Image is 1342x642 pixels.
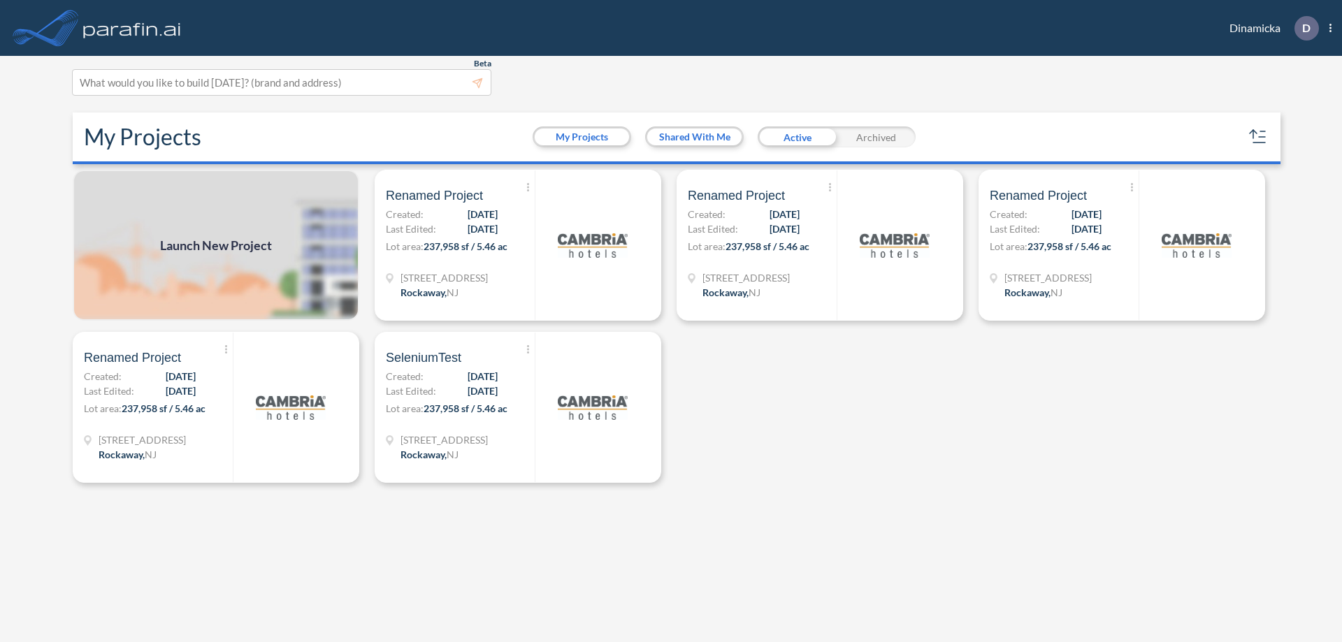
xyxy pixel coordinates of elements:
div: Active [758,126,837,147]
span: 237,958 sf / 5.46 ac [122,402,205,414]
img: logo [860,210,930,280]
span: [DATE] [468,207,498,221]
img: add [73,170,359,321]
a: Launch New Project [73,170,359,321]
span: [DATE] [1072,207,1102,221]
span: Lot area: [84,402,122,414]
span: Renamed Project [84,349,181,366]
span: 237,958 sf / 5.46 ac [726,240,809,252]
img: logo [80,14,184,42]
span: Beta [474,58,491,69]
span: Rockaway , [99,448,145,460]
span: Rockaway , [401,286,447,298]
div: Rockaway, NJ [1004,285,1062,300]
span: Created: [84,369,122,384]
span: [DATE] [770,207,800,221]
img: logo [1162,210,1232,280]
img: logo [256,372,326,442]
span: Renamed Project [386,187,483,204]
span: Last Edited: [386,221,436,236]
img: logo [558,210,628,280]
span: [DATE] [166,384,196,398]
span: [DATE] [770,221,800,236]
span: Created: [990,207,1027,221]
button: sort [1247,126,1269,148]
span: Created: [386,207,424,221]
span: Lot area: [386,402,424,414]
span: SeleniumTest [386,349,461,366]
span: Rockaway , [1004,286,1051,298]
span: NJ [1051,286,1062,298]
span: Lot area: [386,240,424,252]
div: Rockaway, NJ [401,285,459,300]
span: Created: [386,369,424,384]
span: Renamed Project [688,187,785,204]
span: NJ [447,286,459,298]
span: Last Edited: [84,384,134,398]
span: NJ [749,286,760,298]
span: [DATE] [468,369,498,384]
span: Last Edited: [386,384,436,398]
span: Created: [688,207,726,221]
p: D [1302,22,1311,34]
span: 321 Mt Hope Ave [401,432,488,447]
div: Rockaway, NJ [401,447,459,462]
span: Lot area: [990,240,1027,252]
span: 321 Mt Hope Ave [702,270,790,285]
span: Launch New Project [160,236,272,255]
span: Rockaway , [702,286,749,298]
span: [DATE] [468,384,498,398]
span: [DATE] [1072,221,1102,236]
button: Shared With Me [647,129,742,145]
span: Last Edited: [990,221,1040,236]
span: [DATE] [468,221,498,236]
span: Renamed Project [990,187,1087,204]
span: 237,958 sf / 5.46 ac [424,240,507,252]
span: Lot area: [688,240,726,252]
span: 237,958 sf / 5.46 ac [1027,240,1111,252]
span: Rockaway , [401,448,447,460]
span: [DATE] [166,369,196,384]
div: Rockaway, NJ [99,447,157,462]
div: Archived [837,126,916,147]
span: 321 Mt Hope Ave [401,270,488,285]
button: My Projects [535,129,629,145]
span: 321 Mt Hope Ave [99,432,186,447]
div: Dinamicka [1208,16,1332,41]
span: NJ [447,448,459,460]
h2: My Projects [84,124,201,150]
div: Rockaway, NJ [702,285,760,300]
img: logo [558,372,628,442]
span: 237,958 sf / 5.46 ac [424,402,507,414]
span: Last Edited: [688,221,738,236]
span: 321 Mt Hope Ave [1004,270,1092,285]
span: NJ [145,448,157,460]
